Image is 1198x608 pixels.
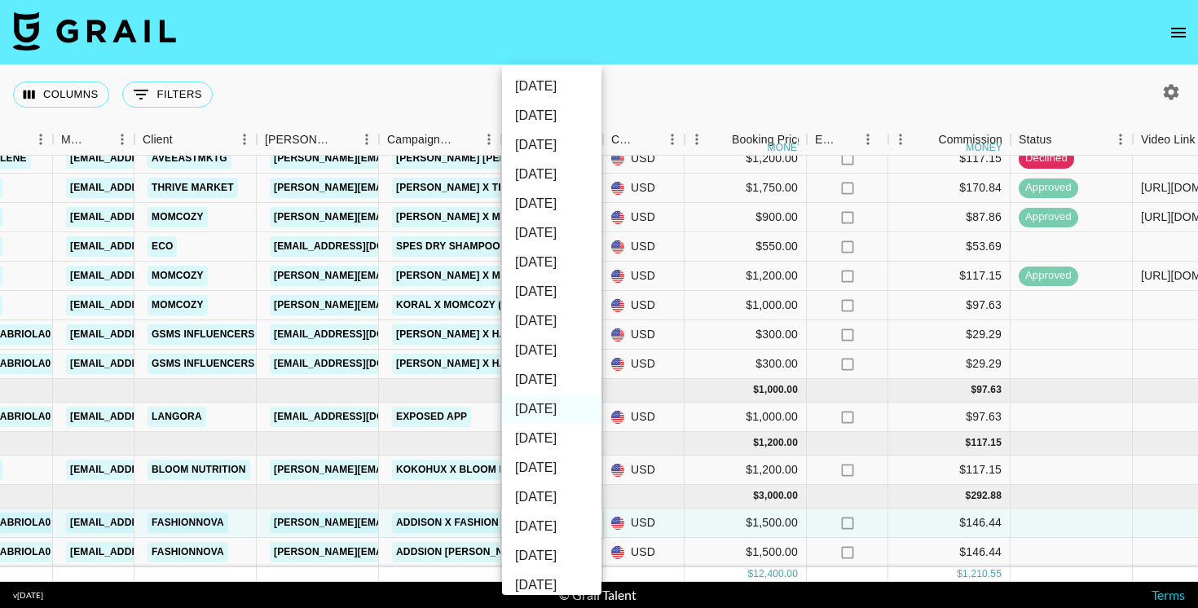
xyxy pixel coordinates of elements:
[502,189,601,218] li: [DATE]
[502,394,601,424] li: [DATE]
[502,453,601,482] li: [DATE]
[502,130,601,160] li: [DATE]
[502,571,601,600] li: [DATE]
[502,101,601,130] li: [DATE]
[502,336,601,365] li: [DATE]
[502,541,601,571] li: [DATE]
[502,482,601,512] li: [DATE]
[502,248,601,277] li: [DATE]
[502,72,601,101] li: [DATE]
[502,365,601,394] li: [DATE]
[502,218,601,248] li: [DATE]
[502,306,601,336] li: [DATE]
[502,424,601,453] li: [DATE]
[502,160,601,189] li: [DATE]
[502,277,601,306] li: [DATE]
[502,512,601,541] li: [DATE]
